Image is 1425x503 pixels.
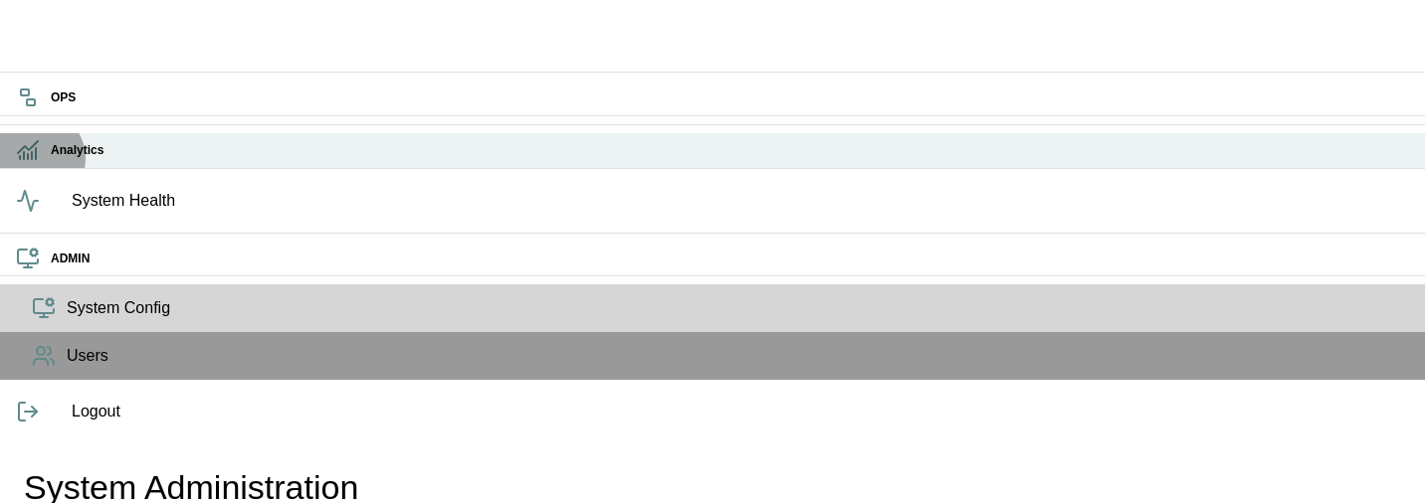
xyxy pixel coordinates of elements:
[67,296,1409,320] span: System Config
[51,141,1409,160] h6: Analytics
[72,400,1409,423] span: Logout
[72,189,1409,213] span: System Health
[51,88,1409,107] h6: OPS
[51,250,1409,268] h6: ADMIN
[67,344,1409,368] span: Users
